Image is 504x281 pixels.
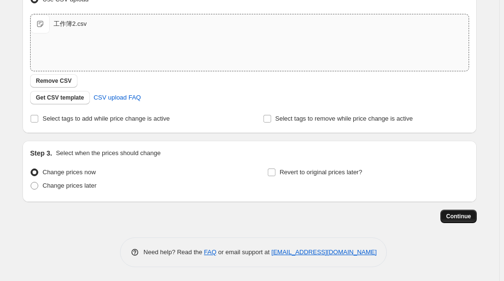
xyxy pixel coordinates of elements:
span: Select tags to add while price change is active [43,115,170,122]
span: Change prices later [43,182,97,189]
a: CSV upload FAQ [88,90,147,105]
span: or email support at [217,248,272,256]
span: Select tags to remove while price change is active [275,115,413,122]
button: Continue [440,210,477,223]
h2: Step 3. [30,148,52,158]
span: Change prices now [43,169,96,176]
a: [EMAIL_ADDRESS][DOMAIN_NAME] [272,248,377,256]
span: CSV upload FAQ [94,93,141,102]
a: FAQ [204,248,217,256]
span: Get CSV template [36,94,84,101]
span: Continue [446,213,471,220]
button: Remove CSV [30,74,77,88]
span: Revert to original prices later? [280,169,362,176]
span: Need help? Read the [143,248,204,256]
span: Remove CSV [36,77,72,85]
div: 工作簿2.csv [54,19,87,29]
p: Select when the prices should change [56,148,161,158]
button: Get CSV template [30,91,90,104]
